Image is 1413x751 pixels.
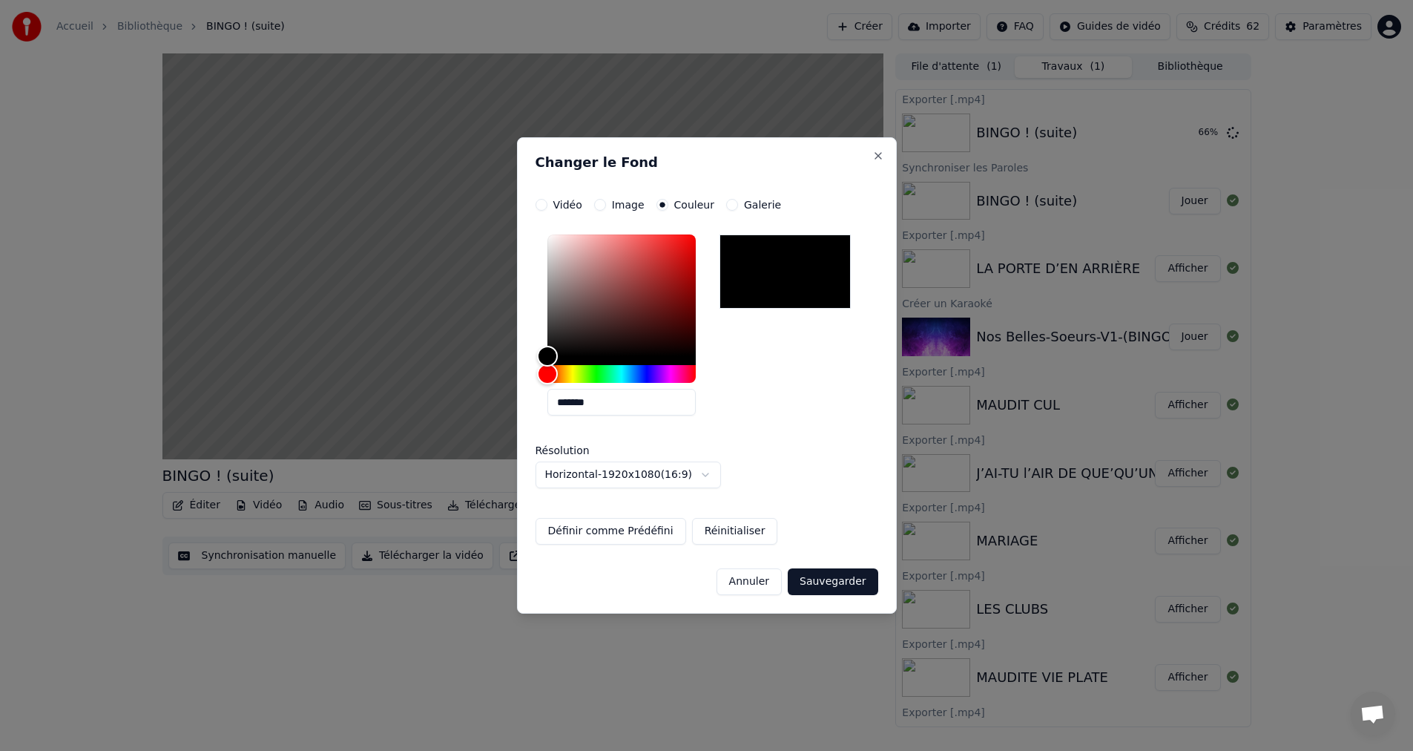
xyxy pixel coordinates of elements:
h2: Changer le Fond [536,156,878,169]
label: Galerie [744,200,781,210]
div: Color [547,235,696,356]
button: Définir comme Prédéfini [536,518,686,545]
button: Annuler [717,568,782,595]
label: Image [612,200,645,210]
div: Hue [547,365,696,383]
label: Vidéo [553,200,582,210]
label: Résolution [536,445,684,456]
label: Couleur [674,200,714,210]
button: Sauvegarder [788,568,877,595]
button: Réinitialiser [692,518,778,545]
